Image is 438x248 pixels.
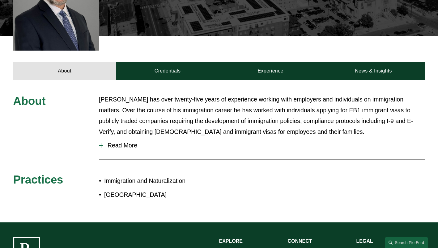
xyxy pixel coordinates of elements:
strong: CONNECT [288,238,312,244]
span: About [13,95,46,107]
strong: EXPLORE [219,238,243,244]
a: Search this site [385,237,428,248]
p: [PERSON_NAME] has over twenty-five years of experience working with employers and individuals on ... [99,94,425,137]
a: Experience [219,62,322,80]
button: Read More [99,137,425,154]
strong: LEGAL [356,238,373,244]
a: News & Insights [322,62,425,80]
a: About [13,62,116,80]
a: Credentials [116,62,219,80]
p: Immigration and Naturalization [104,176,219,186]
span: Read More [103,142,425,149]
span: Practices [13,173,63,186]
p: [GEOGRAPHIC_DATA] [104,189,219,200]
